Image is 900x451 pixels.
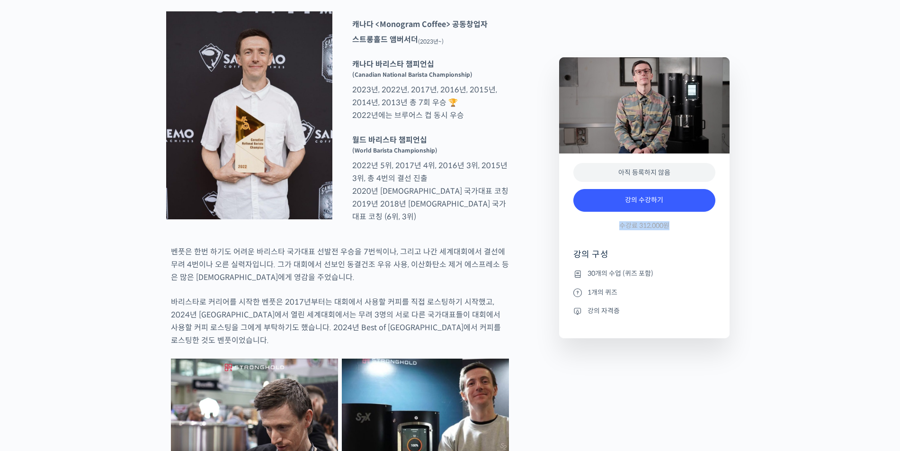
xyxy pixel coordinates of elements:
strong: 월드 바리스타 챔피언십 [352,135,427,145]
p: 2022년 5위, 2017년 4위, 2016년 3위, 2015년 3위, 총 4번의 결선 진출 2020년 [DEMOGRAPHIC_DATA] 국가대표 코칭 2019년 2018년 ... [348,134,514,223]
span: 수강료 312,000원 [619,221,669,230]
p: 2023년, 2022년, 2017년, 2016년, 2015년, 2014년, 2013년 총 7회 우승 🏆 2022년에는 브루어스 컵 동시 우승 [348,58,514,122]
p: 바리스타로 커리어를 시작한 벤풋은 2017년부터는 대회에서 사용할 커피를 직접 로스팅하기 시작했고, 2024년 [GEOGRAPHIC_DATA]에서 열린 세계대회에서는 무려 3... [171,296,509,347]
sup: (Canadian National Barista Championship) [352,71,472,78]
span: 대화 [87,315,98,323]
a: 홈 [3,300,62,324]
strong: 캐나다 <Monogram Coffee> 공동창업자 [352,19,488,29]
li: 1개의 퀴즈 [573,287,715,298]
span: 설정 [146,315,158,322]
sub: (2023년~) [418,38,444,45]
a: 대화 [62,300,122,324]
div: 아직 등록하지 않음 [573,163,715,182]
p: 벤풋은 한번 하기도 어려운 바리스타 국가대표 선발전 우승을 7번씩이나, 그리고 나간 세계대회에서 결선에 무려 4번이나 오른 실력자입니다. 그가 대회에서 선보인 동결건조 우유 ... [171,245,509,284]
strong: 캐나다 바리스타 챔피언십 [352,59,434,69]
strong: 스트롱홀드 앰버서더 [352,35,418,45]
a: 설정 [122,300,182,324]
sup: (World Barista Championship) [352,147,437,154]
li: 강의 자격증 [573,305,715,316]
a: 강의 수강하기 [573,189,715,212]
span: 홈 [30,315,36,322]
li: 30개의 수업 (퀴즈 포함) [573,268,715,280]
h4: 강의 구성 [573,249,715,268]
